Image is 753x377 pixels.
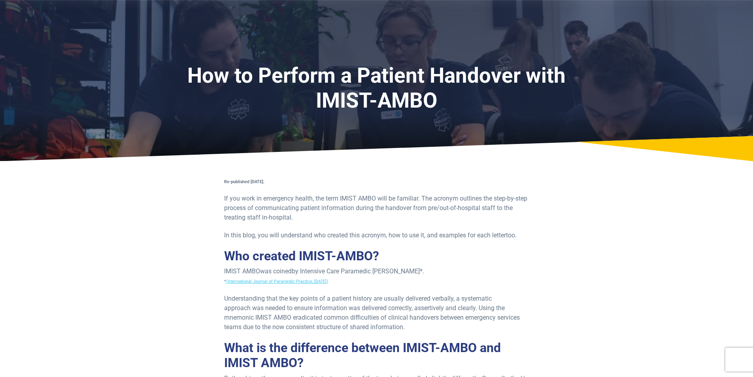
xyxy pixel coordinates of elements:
span: IMIST AMBO [224,267,260,275]
strong: Re-published [DATE]. [224,179,264,184]
span: In this blog, you will understand who created this acronym, how to use it, and examples for each ... [224,231,506,239]
h1: How to Perform a Patient Handover with IMIST-AMBO [173,63,581,114]
h2: What is the difference between IMIST-AMBO and IMIST AMBO? [224,340,529,371]
span: If you work in emergency health, the term IMIST AMBO will be familiar. The acronym outlines the s... [224,195,527,221]
span: was coined [260,267,292,275]
span: by Intensive Care Paramedic [PERSON_NAME]*. [292,267,424,275]
span: . [515,231,517,239]
span: too [506,231,515,239]
p: Understanding that the key points of a patient history are usually delivered verbally, a systemat... [224,294,529,332]
a: (International Journal of Paramedic Practice, [DATE]) [226,279,328,284]
span: Who created IMIST-AMBO? [224,248,379,263]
